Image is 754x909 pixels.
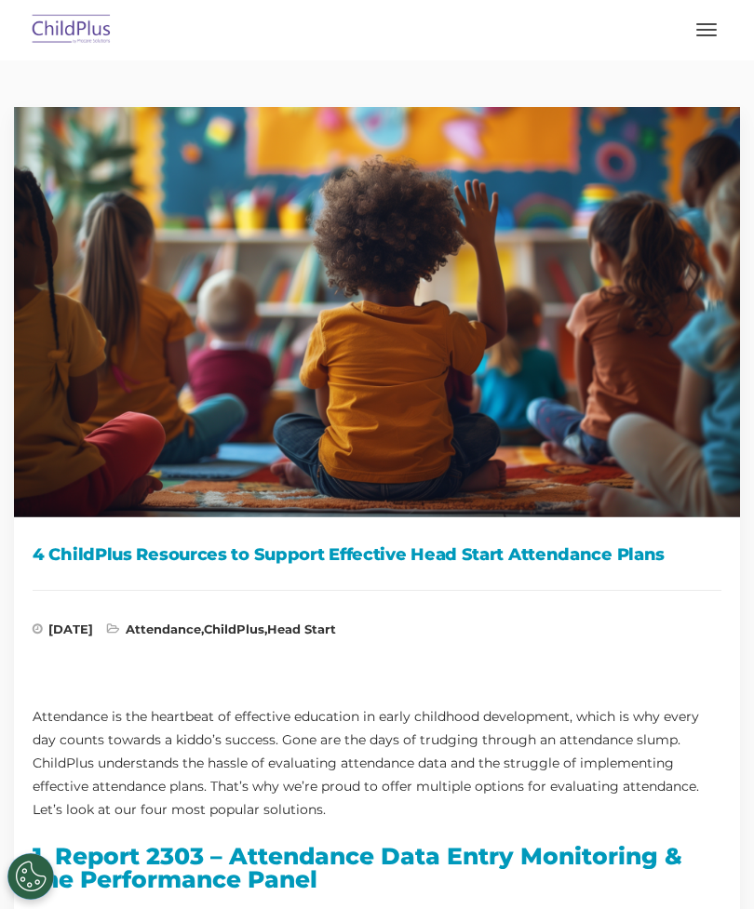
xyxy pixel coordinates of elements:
span: [DATE] [33,623,93,642]
span: , , [107,623,336,642]
img: ChildPlus by Procare Solutions [28,8,115,52]
h1: 4 ChildPlus Resources to Support Effective Head Start Attendance Plans [33,541,721,568]
a: Head Start [267,622,336,636]
a: ChildPlus [204,622,264,636]
h3: 1. Report 2303 – Attendance Data Entry Monitoring & the Performance Panel [33,845,721,891]
button: Cookies Settings [7,853,54,900]
p: Attendance is the heartbeat of effective education in early childhood development, which is why e... [33,705,721,822]
a: Attendance [126,622,201,636]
